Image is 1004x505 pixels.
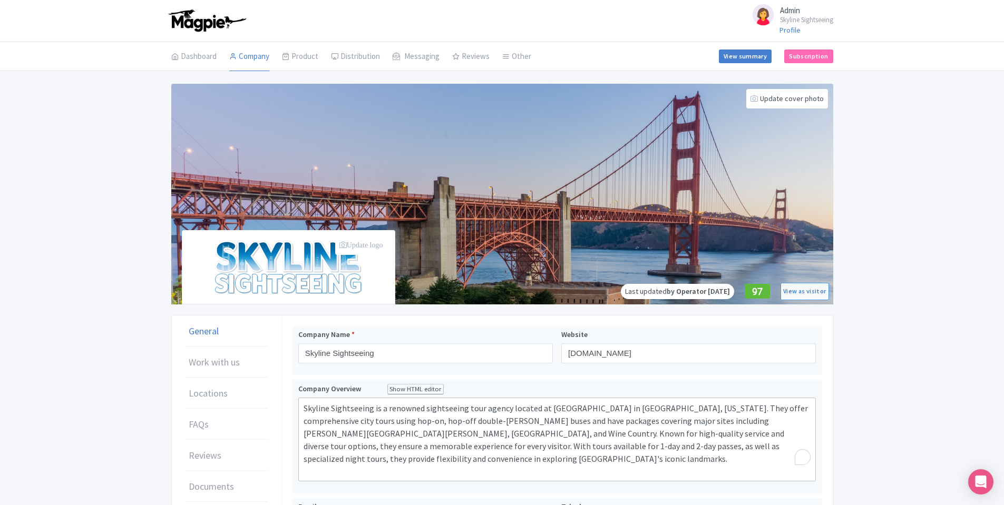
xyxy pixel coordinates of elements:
[781,283,828,300] a: View as visitor
[304,402,810,478] div: Skyline Sightseeing is a renowned sightseeing tour agency located at [GEOGRAPHIC_DATA] in [GEOGRA...
[393,42,440,72] a: Messaging
[784,49,833,63] a: Subscription
[561,330,588,340] span: Website
[298,398,816,481] trix-editor: To enrich screen reader interactions, please activate Accessibility in Grammarly extension settings
[189,324,219,338] span: General
[331,42,380,72] a: Distribution
[387,384,444,395] div: Show HTML editor
[719,49,772,63] a: View summary
[779,25,801,35] a: Profile
[282,42,318,72] a: Product
[780,16,833,23] small: Skyline Sightseeing
[189,386,228,400] span: Locations
[178,346,275,378] a: Work with us
[744,2,833,27] a: Admin Skyline Sightseeing
[746,89,828,108] div: Update cover photo
[203,239,373,295] img: v9macdflc9r4laaoy3gh.svg
[298,330,350,340] span: Company Name
[171,42,217,72] a: Dashboard
[968,469,993,494] div: Open Intercom Messenger
[189,479,234,493] span: Documents
[178,471,275,502] a: Documents
[178,315,275,347] a: General
[189,417,209,431] span: FAQs
[625,286,730,297] div: Last updated
[166,9,248,32] img: logo-ab69f6fb50320c5b225c76a69d11143b.png
[298,384,361,394] span: Company Overview
[752,286,763,297] span: 97
[178,378,275,409] a: Locations
[667,286,730,296] span: by Operator [DATE]
[780,5,800,15] span: Admin
[171,84,833,304] img: jwk8mf1ouqkxezybqwfb.jpg
[502,42,531,72] a: Other
[339,241,383,249] i: Update logo
[229,42,269,72] a: Company
[189,448,221,462] span: Reviews
[178,409,275,440] a: FAQs
[452,42,490,72] a: Reviews
[178,440,275,471] a: Reviews
[750,2,776,27] img: avatar_key_member-9c1dde93af8b07d7383eb8b5fb890c87.png
[189,355,240,369] span: Work with us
